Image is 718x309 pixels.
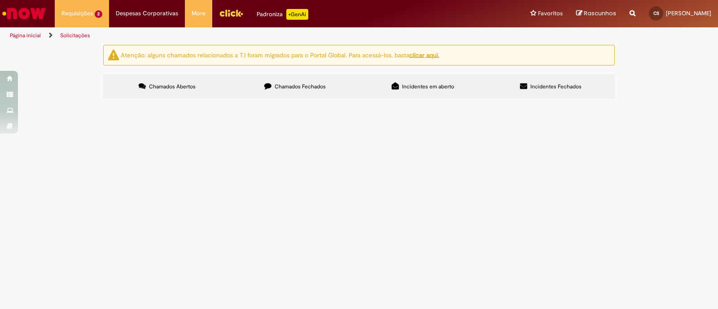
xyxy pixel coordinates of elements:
[60,32,90,39] a: Solicitações
[149,83,196,90] span: Chamados Abertos
[95,10,102,18] span: 2
[257,9,308,20] div: Padroniza
[286,9,308,20] p: +GenAi
[653,10,659,16] span: CS
[192,9,206,18] span: More
[275,83,326,90] span: Chamados Fechados
[538,9,563,18] span: Favoritos
[402,83,454,90] span: Incidentes em aberto
[1,4,47,22] img: ServiceNow
[116,9,178,18] span: Despesas Corporativas
[7,27,472,44] ul: Trilhas de página
[121,51,439,59] ng-bind-html: Atenção: alguns chamados relacionados a T.I foram migrados para o Portal Global. Para acessá-los,...
[61,9,93,18] span: Requisições
[666,9,711,17] span: [PERSON_NAME]
[584,9,616,17] span: Rascunhos
[530,83,582,90] span: Incidentes Fechados
[409,51,439,59] a: clicar aqui.
[10,32,41,39] a: Página inicial
[576,9,616,18] a: Rascunhos
[219,6,243,20] img: click_logo_yellow_360x200.png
